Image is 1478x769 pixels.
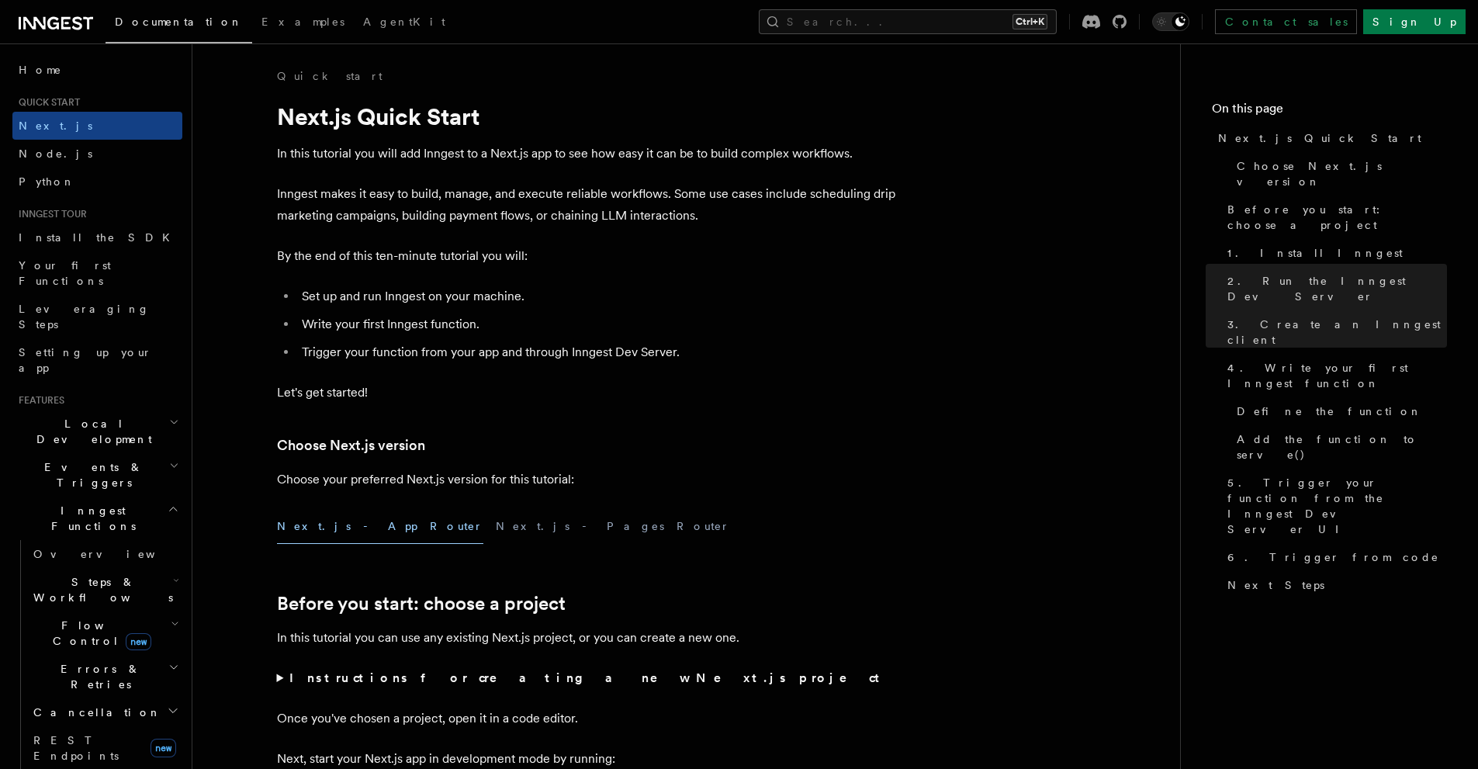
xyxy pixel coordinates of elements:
a: Node.js [12,140,182,168]
span: Leveraging Steps [19,303,150,331]
button: Cancellation [27,698,182,726]
span: Next Steps [1227,577,1324,593]
span: 6. Trigger from code [1227,549,1439,565]
a: Examples [252,5,354,42]
a: Before you start: choose a project [277,593,566,615]
span: Examples [261,16,344,28]
p: By the end of this ten-minute tutorial you will: [277,245,898,267]
a: Documentation [106,5,252,43]
span: new [126,633,151,650]
a: Home [12,56,182,84]
span: Events & Triggers [12,459,169,490]
span: Setting up your app [19,346,152,374]
a: 2. Run the Inngest Dev Server [1221,267,1447,310]
span: Install the SDK [19,231,179,244]
span: AgentKit [363,16,445,28]
li: Trigger your function from your app and through Inngest Dev Server. [297,341,898,363]
p: Let's get started! [277,382,898,404]
a: 5. Trigger your function from the Inngest Dev Server UI [1221,469,1447,543]
button: Flow Controlnew [27,611,182,655]
a: 4. Write your first Inngest function [1221,354,1447,397]
span: Your first Functions [19,259,111,287]
a: 3. Create an Inngest client [1221,310,1447,354]
a: Next Steps [1221,571,1447,599]
span: Inngest tour [12,208,87,220]
span: Inngest Functions [12,503,168,534]
button: Next.js - App Router [277,509,483,544]
a: Sign Up [1363,9,1466,34]
button: Inngest Functions [12,497,182,540]
span: Node.js [19,147,92,160]
button: Local Development [12,410,182,453]
a: Add the function to serve() [1231,425,1447,469]
span: Documentation [115,16,243,28]
a: Choose Next.js version [1231,152,1447,196]
span: Errors & Retries [27,661,168,692]
button: Events & Triggers [12,453,182,497]
span: Define the function [1237,404,1422,419]
a: Contact sales [1215,9,1357,34]
span: Cancellation [27,705,161,720]
a: Next.js Quick Start [1212,124,1447,152]
button: Search...Ctrl+K [759,9,1057,34]
span: 5. Trigger your function from the Inngest Dev Server UI [1227,475,1447,537]
a: Choose Next.js version [277,435,425,456]
span: 4. Write your first Inngest function [1227,360,1447,391]
kbd: Ctrl+K [1012,14,1047,29]
p: Inngest makes it easy to build, manage, and execute reliable workflows. Some use cases include sc... [277,183,898,227]
a: AgentKit [354,5,455,42]
a: Before you start: choose a project [1221,196,1447,239]
a: Python [12,168,182,196]
button: Next.js - Pages Router [496,509,730,544]
summary: Instructions for creating a new Next.js project [277,667,898,689]
a: Your first Functions [12,251,182,295]
p: In this tutorial you will add Inngest to a Next.js app to see how easy it can be to build complex... [277,143,898,165]
span: Next.js Quick Start [1218,130,1421,146]
a: Install the SDK [12,223,182,251]
a: Quick start [277,68,382,84]
p: Choose your preferred Next.js version for this tutorial: [277,469,898,490]
span: Local Development [12,416,169,447]
a: Next.js [12,112,182,140]
span: REST Endpoints [33,734,119,762]
a: 6. Trigger from code [1221,543,1447,571]
span: Features [12,394,64,407]
span: Flow Control [27,618,171,649]
a: Define the function [1231,397,1447,425]
span: Python [19,175,75,188]
li: Set up and run Inngest on your machine. [297,286,898,307]
span: Before you start: choose a project [1227,202,1447,233]
span: 3. Create an Inngest client [1227,317,1447,348]
span: Add the function to serve() [1237,431,1447,462]
li: Write your first Inngest function. [297,313,898,335]
span: Overview [33,548,193,560]
a: Leveraging Steps [12,295,182,338]
span: Quick start [12,96,80,109]
span: new [151,739,176,757]
button: Steps & Workflows [27,568,182,611]
span: Steps & Workflows [27,574,173,605]
button: Errors & Retries [27,655,182,698]
span: 2. Run the Inngest Dev Server [1227,273,1447,304]
span: Next.js [19,120,92,132]
a: 1. Install Inngest [1221,239,1447,267]
span: Home [19,62,62,78]
a: Overview [27,540,182,568]
button: Toggle dark mode [1152,12,1189,31]
h4: On this page [1212,99,1447,124]
strong: Instructions for creating a new Next.js project [289,670,886,685]
span: Choose Next.js version [1237,158,1447,189]
p: In this tutorial you can use any existing Next.js project, or you can create a new one. [277,627,898,649]
a: Setting up your app [12,338,182,382]
h1: Next.js Quick Start [277,102,898,130]
p: Once you've chosen a project, open it in a code editor. [277,708,898,729]
span: 1. Install Inngest [1227,245,1403,261]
